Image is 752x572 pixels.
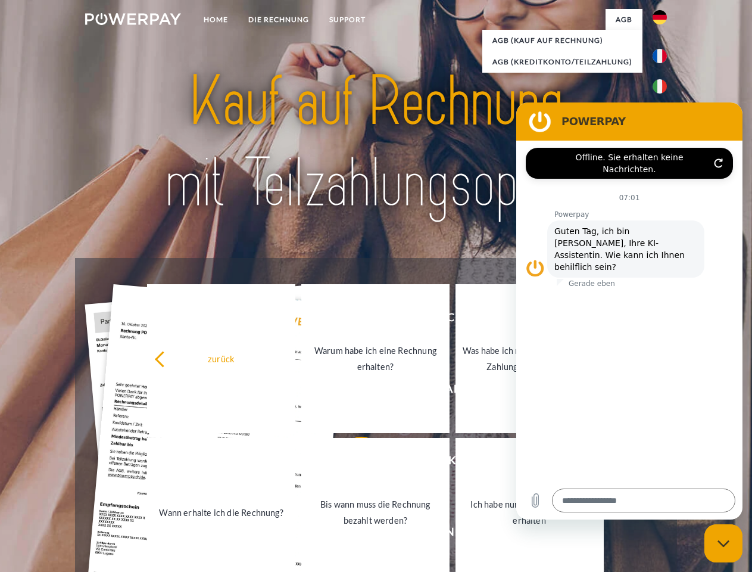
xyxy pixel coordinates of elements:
[463,343,597,375] div: Was habe ich noch offen, ist meine Zahlung eingegangen?
[653,79,667,94] img: it
[85,13,181,25] img: logo-powerpay-white.svg
[606,9,642,30] a: agb
[455,284,604,433] a: Was habe ich noch offen, ist meine Zahlung eingegangen?
[653,10,667,24] img: de
[319,9,376,30] a: SUPPORT
[114,57,638,228] img: title-powerpay_de.svg
[154,350,288,366] div: zurück
[463,496,597,529] div: Ich habe nur eine Teillieferung erhalten
[653,49,667,63] img: fr
[482,30,642,51] a: AGB (Kauf auf Rechnung)
[704,524,742,562] iframe: Schaltfläche zum Öffnen des Messaging-Fensters; Konversation läuft
[308,343,442,375] div: Warum habe ich eine Rechnung erhalten?
[516,102,742,520] iframe: Messaging-Fenster
[194,9,238,30] a: Home
[154,504,288,520] div: Wann erhalte ich die Rechnung?
[238,9,319,30] a: DIE RECHNUNG
[308,496,442,529] div: Bis wann muss die Rechnung bezahlt werden?
[482,51,642,73] a: AGB (Kreditkonto/Teilzahlung)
